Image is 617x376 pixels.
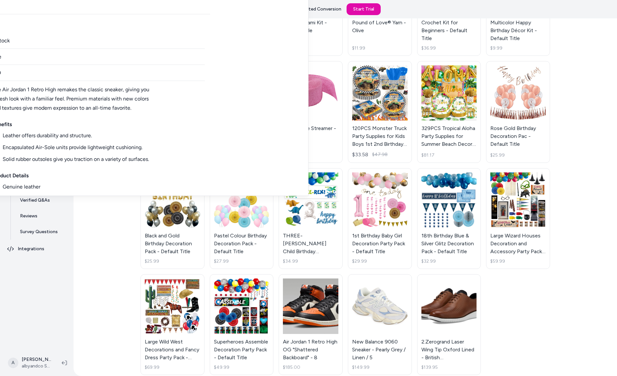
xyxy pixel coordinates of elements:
li: Wings logo stamped on collar [1,194,152,203]
div: Leather offers durability and structure. [3,131,152,140]
div: Solid rubber outsoles give you traction on a variety of surfaces. [3,154,152,164]
li: Genuine leather [1,182,152,191]
div: Encapsulated Air-Sole units provide lightweight cushioning. [3,143,152,152]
